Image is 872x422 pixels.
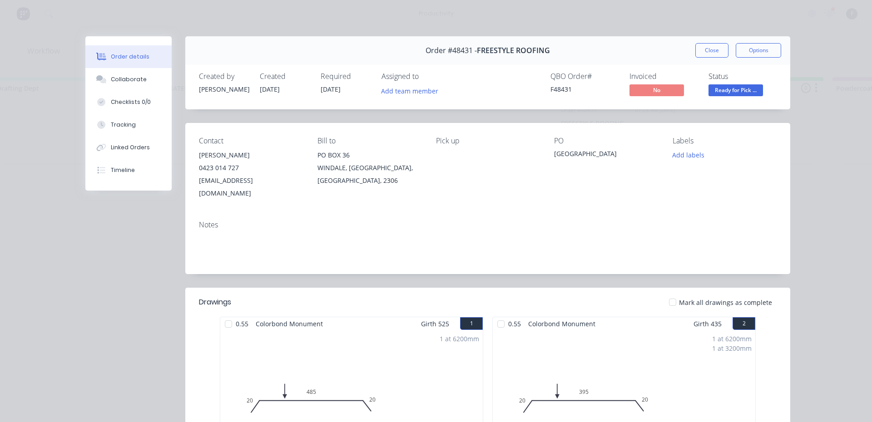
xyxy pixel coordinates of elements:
button: Collaborate [85,68,172,91]
div: Pick up [436,137,540,145]
div: [EMAIL_ADDRESS][DOMAIN_NAME] [199,174,303,200]
div: 1 at 6200mm [440,334,479,343]
div: Order details [111,53,149,61]
button: Ready for Pick ... [708,84,763,98]
span: [DATE] [321,85,341,93]
div: 1 at 6200mm [712,334,752,343]
span: Order #48431 - [426,46,477,55]
span: 0.55 [232,317,252,330]
div: [GEOGRAPHIC_DATA] [554,149,658,162]
div: Created [260,72,310,81]
button: 1 [460,317,483,330]
div: F48431 [550,84,619,94]
span: 0.55 [505,317,525,330]
button: Options [736,43,781,58]
span: [DATE] [260,85,280,93]
div: 0423 014 727 [199,162,303,174]
div: PO BOX 36 [317,149,421,162]
button: Add team member [377,84,443,97]
div: Linked Orders [111,143,150,152]
div: WINDALE, [GEOGRAPHIC_DATA], [GEOGRAPHIC_DATA], 2306 [317,162,421,187]
div: Checklists 0/0 [111,98,151,106]
button: Tracking [85,113,172,136]
span: Colorbond Monument [525,317,599,330]
button: Checklists 0/0 [85,91,172,113]
span: Girth 435 [694,317,722,330]
div: Notes [199,221,777,229]
div: Drawings [199,297,231,308]
div: 1 at 3200mm [712,343,752,353]
div: QBO Order # [550,72,619,81]
button: Add labels [668,149,709,161]
div: Tracking [111,121,136,129]
div: [PERSON_NAME]0423 014 727[EMAIL_ADDRESS][DOMAIN_NAME] [199,149,303,200]
button: Close [695,43,728,58]
span: Girth 525 [421,317,449,330]
div: Assigned to [381,72,472,81]
div: Required [321,72,371,81]
div: Status [708,72,777,81]
button: Add team member [381,84,443,97]
div: Labels [673,137,777,145]
span: FREESTYLE ROOFING [477,46,550,55]
div: Created by [199,72,249,81]
span: Ready for Pick ... [708,84,763,96]
span: Colorbond Monument [252,317,327,330]
button: 2 [733,317,755,330]
div: PO [554,137,658,145]
div: [PERSON_NAME] [199,149,303,162]
div: Bill to [317,137,421,145]
button: Linked Orders [85,136,172,159]
div: PO BOX 36WINDALE, [GEOGRAPHIC_DATA], [GEOGRAPHIC_DATA], 2306 [317,149,421,187]
button: Timeline [85,159,172,182]
span: No [629,84,684,96]
span: Mark all drawings as complete [679,298,772,307]
div: Timeline [111,166,135,174]
button: Order details [85,45,172,68]
div: Collaborate [111,75,147,83]
div: [PERSON_NAME] [199,84,249,94]
div: Contact [199,137,303,145]
div: Invoiced [629,72,698,81]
